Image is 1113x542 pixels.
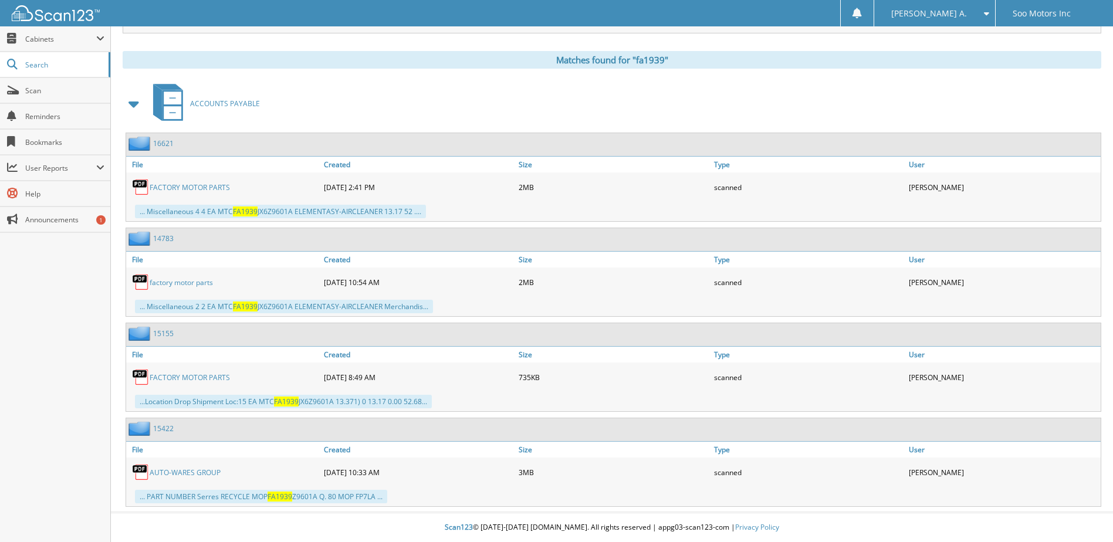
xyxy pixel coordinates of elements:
span: ACCOUNTS PAYABLE [190,99,260,109]
div: ... Miscellaneous 4 4 EA MTC JX6Z9601A ELEMENTASY-AIRCLEANER 13.17 52 .... [135,205,426,218]
span: Scan123 [445,522,473,532]
a: User [906,252,1101,267]
a: Created [321,252,516,267]
a: 14783 [153,233,174,243]
span: Cabinets [25,34,96,44]
a: 15422 [153,424,174,433]
a: factory motor parts [150,277,213,287]
a: File [126,442,321,458]
div: ... PART NUMBER Serres RECYCLE MOP Z9601A Q. 80 MOP FP7LA ... [135,490,387,503]
img: PDF.png [132,368,150,386]
a: Type [711,157,906,172]
a: User [906,347,1101,363]
a: FACTORY MOTOR PARTS [150,372,230,382]
div: 735KB [516,365,711,389]
a: File [126,252,321,267]
span: FA1939 [274,397,299,406]
a: Created [321,347,516,363]
span: Scan [25,86,104,96]
a: User [906,442,1101,458]
img: scan123-logo-white.svg [12,5,100,21]
div: 1 [96,215,106,225]
a: Created [321,157,516,172]
iframe: Chat Widget [1054,486,1113,542]
a: 16621 [153,138,174,148]
div: 3MB [516,460,711,484]
div: 2MB [516,175,711,199]
div: scanned [711,270,906,294]
a: Size [516,157,711,172]
a: FACTORY MOTOR PARTS [150,182,230,192]
div: scanned [711,460,906,484]
div: scanned [711,175,906,199]
a: File [126,347,321,363]
a: 15155 [153,328,174,338]
div: ... Miscellaneous 2 2 EA MTC JX6Z9601A ELEMENTASY-AIRCLEANER Merchandis... [135,300,433,313]
img: folder2.png [128,326,153,341]
div: ...Location Drop Shipment Loc:15 EA MTC JX6Z9601A 13.371) 0 13.17 0.00 52.68... [135,395,432,408]
span: Search [25,60,103,70]
div: scanned [711,365,906,389]
div: © [DATE]-[DATE] [DOMAIN_NAME]. All rights reserved | appg03-scan123-com | [111,513,1113,542]
div: [PERSON_NAME] [906,175,1101,199]
span: [PERSON_NAME] A. [891,10,967,17]
a: Size [516,252,711,267]
a: Size [516,442,711,458]
span: Announcements [25,215,104,225]
div: [PERSON_NAME] [906,270,1101,294]
span: FA1939 [233,302,258,311]
div: [PERSON_NAME] [906,460,1101,484]
a: Privacy Policy [735,522,779,532]
a: AUTO-WARES GROUP [150,468,221,477]
div: Matches found for "fa1939" [123,51,1101,69]
span: Help [25,189,104,199]
img: PDF.png [132,463,150,481]
span: User Reports [25,163,96,173]
img: folder2.png [128,421,153,436]
span: FA1939 [233,206,258,216]
div: [DATE] 10:54 AM [321,270,516,294]
span: Bookmarks [25,137,104,147]
a: File [126,157,321,172]
span: Soo Motors Inc [1013,10,1071,17]
span: FA1939 [268,492,292,502]
a: Type [711,442,906,458]
div: [PERSON_NAME] [906,365,1101,389]
div: 2MB [516,270,711,294]
div: [DATE] 8:49 AM [321,365,516,389]
a: ACCOUNTS PAYABLE [146,80,260,127]
img: folder2.png [128,231,153,246]
a: Type [711,252,906,267]
a: Size [516,347,711,363]
img: PDF.png [132,178,150,196]
img: PDF.png [132,273,150,291]
a: User [906,157,1101,172]
div: [DATE] 10:33 AM [321,460,516,484]
span: Reminders [25,111,104,121]
a: Created [321,442,516,458]
img: folder2.png [128,136,153,151]
div: [DATE] 2:41 PM [321,175,516,199]
a: Type [711,347,906,363]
